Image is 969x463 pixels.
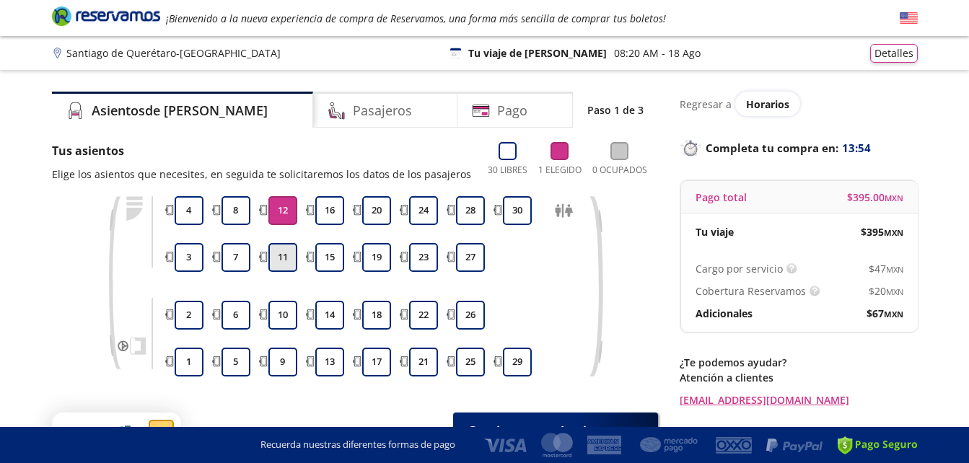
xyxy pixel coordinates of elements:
[867,306,903,321] span: $ 67
[268,348,297,376] button: 9
[315,348,344,376] button: 13
[362,348,391,376] button: 17
[680,392,918,407] a: [EMAIL_ADDRESS][DOMAIN_NAME]
[52,142,471,159] p: Tus asientos
[222,301,250,330] button: 6
[696,283,806,299] p: Cobertura Reservamos
[52,5,160,31] a: Brand Logo
[166,12,666,25] em: ¡Bienvenido a la nueva experiencia de compra de Reservamos, una forma más sencilla de comprar tus...
[870,44,918,63] button: Detalles
[503,196,532,225] button: 30
[680,138,918,158] p: Completa tu compra en :
[885,193,903,203] small: MXN
[884,227,903,238] small: MXN
[503,348,532,376] button: 29
[66,45,281,61] p: Santiago de Querétaro - [GEOGRAPHIC_DATA]
[696,224,734,239] p: Tu viaje
[614,45,701,61] p: 08:20 AM - 18 Ago
[497,101,527,120] h4: Pago
[592,164,647,177] p: 0 Ocupados
[362,196,391,225] button: 20
[315,301,344,330] button: 14
[92,101,268,120] h4: Asientos de [PERSON_NAME]
[353,101,412,120] h4: Pasajeros
[315,243,344,272] button: 15
[884,309,903,319] small: MXN
[696,306,753,321] p: Adicionales
[52,5,160,27] i: Brand Logo
[456,243,485,272] button: 27
[409,196,438,225] button: 24
[222,196,250,225] button: 8
[222,243,250,272] button: 7
[587,102,644,118] p: Paso 1 de 3
[680,97,732,112] p: Regresar a
[409,301,438,330] button: 22
[538,164,582,177] p: 1 Elegido
[315,196,344,225] button: 16
[468,421,615,441] span: Continuar con 1 asiento
[680,355,918,370] p: ¿Te podemos ayudar?
[842,140,871,156] span: 13:54
[222,348,250,376] button: 5
[468,45,607,61] p: Tu viaje de [PERSON_NAME]
[52,167,471,182] p: Elige los asientos que necesites, en seguida te solicitaremos los datos de los pasajeros
[746,97,789,111] span: Horarios
[453,413,658,449] button: Continuar con 1 asiento
[175,243,203,272] button: 3
[456,196,485,225] button: 28
[175,196,203,225] button: 4
[680,92,918,116] div: Regresar a ver horarios
[260,438,455,452] p: Recuerda nuestras diferentes formas de pago
[409,243,438,272] button: 23
[869,283,903,299] span: $ 20
[175,348,203,376] button: 1
[680,370,918,385] p: Atención a clientes
[175,301,203,330] button: 2
[362,243,391,272] button: 19
[149,420,174,445] div: 12
[696,190,747,205] p: Pago total
[456,301,485,330] button: 26
[847,190,903,205] span: $ 395.00
[268,243,297,272] button: 11
[861,224,903,239] span: $ 395
[268,301,297,330] button: 10
[900,9,918,27] button: English
[488,164,527,177] p: 30 Libres
[869,261,903,276] span: $ 47
[886,286,903,297] small: MXN
[409,348,438,376] button: 21
[362,301,391,330] button: 18
[886,264,903,275] small: MXN
[59,423,109,442] p: A bordo
[696,261,783,276] p: Cargo por servicio
[268,196,297,225] button: 12
[456,348,485,376] button: 25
